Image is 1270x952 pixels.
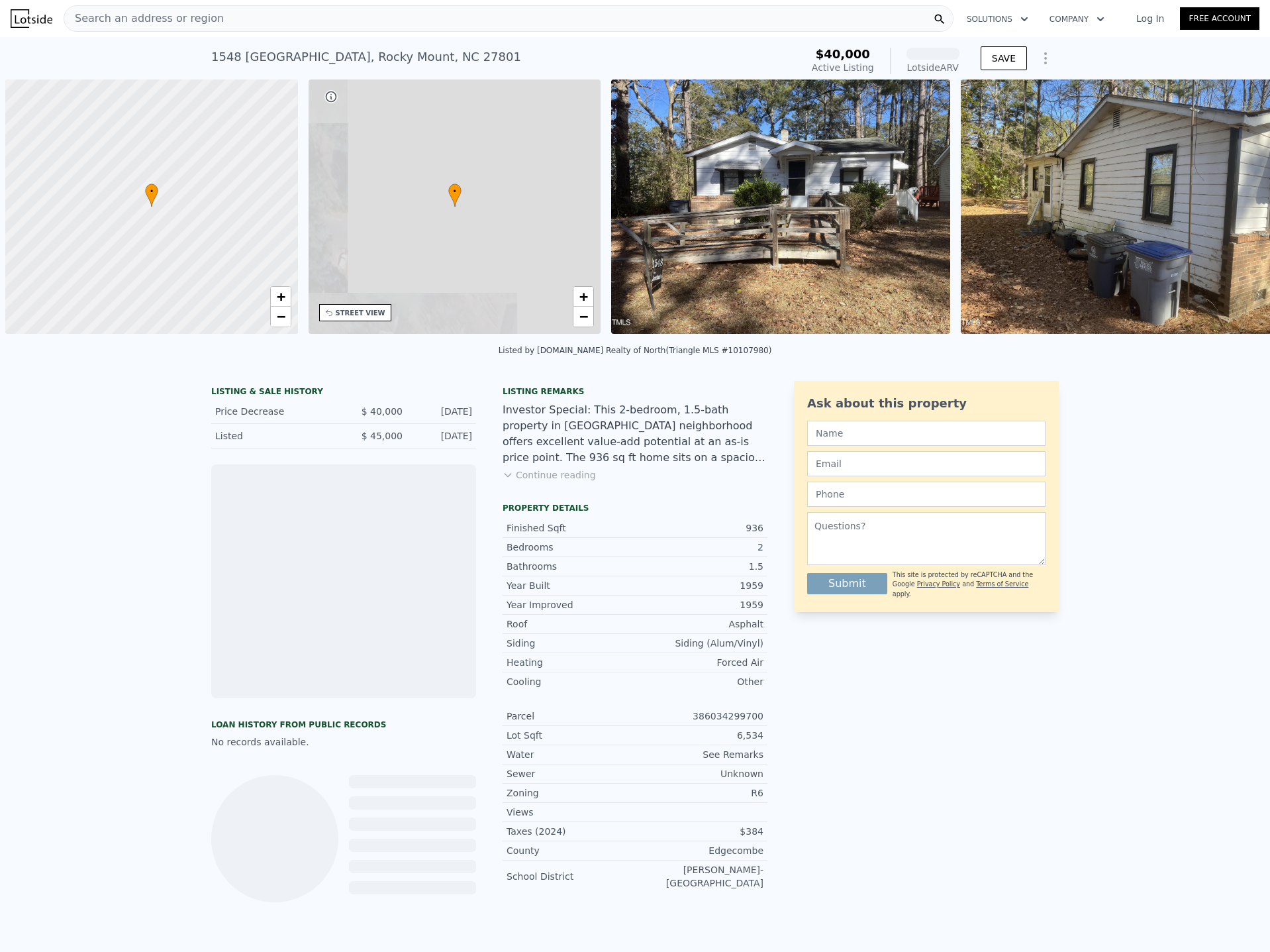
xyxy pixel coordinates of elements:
div: Year Improved [507,598,635,611]
span: $ 45,000 [362,431,403,441]
div: 2 [635,541,763,554]
span: $ 40,000 [362,406,403,417]
a: Zoom in [271,287,291,307]
div: Price Decrease [215,405,333,418]
button: Submit [807,573,887,594]
div: Siding (Alum/Vinyl) [635,637,763,650]
div: Unknown [635,767,763,780]
div: 1548 [GEOGRAPHIC_DATA] , Rocky Mount , NC 27801 [211,48,521,66]
a: Terms of Service [976,580,1028,588]
div: R6 [635,786,763,800]
input: Phone [807,482,1046,507]
div: 386034299700 [635,710,763,723]
input: Email [807,451,1046,476]
div: STREET VIEW [336,308,385,318]
div: Listed by [DOMAIN_NAME] Realty of North (Triangle MLS #10107980) [499,346,772,355]
button: Solutions [956,7,1039,31]
div: Cooling [507,675,635,688]
div: Bedrooms [507,541,635,554]
span: Active Listing [812,62,874,73]
a: Zoom out [573,307,593,327]
img: Lotside [11,9,52,28]
div: Water [507,748,635,761]
div: Listed [215,429,333,443]
div: Zoning [507,786,635,800]
div: [PERSON_NAME]-[GEOGRAPHIC_DATA] [635,863,763,890]
div: Lotside ARV [906,61,959,74]
div: Property details [503,503,767,513]
div: 1.5 [635,560,763,573]
div: Heating [507,656,635,669]
div: No records available. [211,735,476,749]
div: $384 [635,825,763,838]
div: • [145,184,158,207]
a: Free Account [1180,7,1259,30]
div: 1959 [635,598,763,611]
span: − [579,308,588,325]
div: Listing remarks [503,386,767,397]
div: Asphalt [635,617,763,631]
a: Privacy Policy [917,580,960,588]
div: 6,534 [635,729,763,742]
div: Lot Sqft [507,729,635,742]
div: Views [507,806,635,819]
div: 1959 [635,579,763,592]
a: Zoom out [271,307,291,327]
span: + [276,288,285,305]
div: Roof [507,617,635,631]
div: School District [507,870,635,883]
span: • [145,185,158,197]
button: Show Options [1032,45,1059,72]
div: Parcel [507,710,635,723]
div: Sewer [507,767,635,780]
div: • [448,184,462,207]
div: Taxes (2024) [507,825,635,838]
div: 936 [635,521,763,535]
div: Edgecombe [635,844,763,857]
div: Ask about this property [807,394,1046,413]
div: LISTING & SALE HISTORY [211,386,476,399]
a: Log In [1120,12,1180,25]
span: $40,000 [816,47,870,61]
div: County [507,844,635,857]
span: Search an address or region [64,11,224,26]
div: This site is protected by reCAPTCHA and the Google and apply. [893,570,1046,599]
div: See Remarks [635,748,763,761]
div: [DATE] [413,405,472,418]
div: Investor Special: This 2-bedroom, 1.5-bath property in [GEOGRAPHIC_DATA] neighborhood offers exce... [503,402,767,466]
div: Other [635,675,763,688]
span: • [448,185,462,197]
div: Siding [507,637,635,650]
a: Zoom in [573,287,593,307]
input: Name [807,421,1046,446]
span: − [276,308,285,325]
div: Finished Sqft [507,521,635,535]
div: Year Built [507,579,635,592]
button: Company [1039,7,1115,31]
span: + [579,288,588,305]
button: Continue reading [503,468,596,482]
div: Loan history from public records [211,719,476,730]
div: Bathrooms [507,560,635,573]
div: Forced Air [635,656,763,669]
button: SAVE [981,46,1027,70]
div: [DATE] [413,429,472,443]
img: Sale: 167046049 Parcel: 76671787 [611,79,950,334]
